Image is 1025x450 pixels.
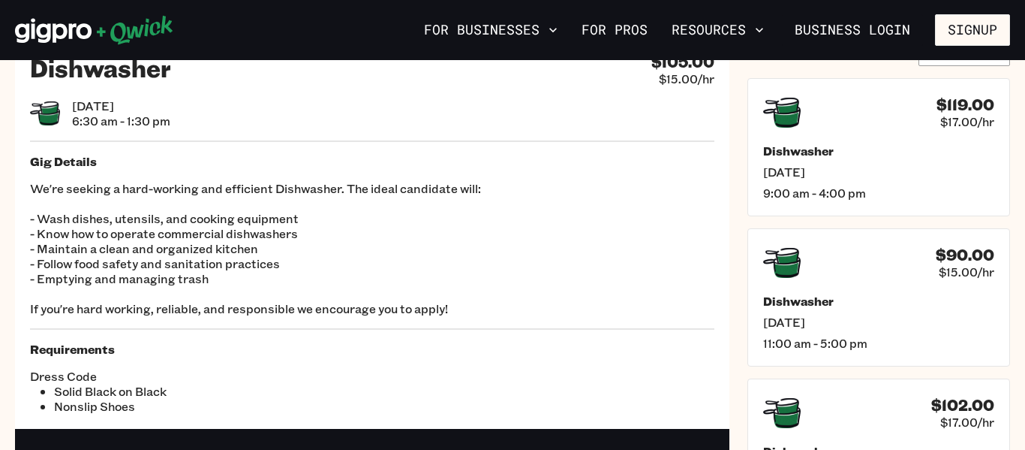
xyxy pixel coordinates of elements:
[763,165,994,180] span: [DATE]
[936,246,994,264] h4: $90.00
[54,384,372,399] li: Solid Black on Black
[747,228,1010,367] a: $90.00$15.00/hrDishwasher[DATE]11:00 am - 5:00 pm
[940,114,994,129] span: $17.00/hr
[30,181,714,316] p: We're seeking a hard-working and efficient Dishwasher. The ideal candidate will: - Wash dishes, u...
[931,396,994,415] h4: $102.00
[763,143,994,159] h5: Dishwasher
[763,186,994,201] span: 9:00 am - 4:00 pm
[30,369,372,384] span: Dress Code
[666,17,770,43] button: Resources
[939,264,994,279] span: $15.00/hr
[72,98,170,113] span: [DATE]
[659,71,714,86] span: $15.00/hr
[30,53,171,83] h2: Dishwasher
[763,315,994,330] span: [DATE]
[30,154,714,169] h5: Gig Details
[936,95,994,114] h4: $119.00
[747,78,1010,216] a: $119.00$17.00/hrDishwasher[DATE]9:00 am - 4:00 pm
[782,14,923,46] a: Business Login
[576,17,654,43] a: For Pros
[940,415,994,430] span: $17.00/hr
[651,53,714,71] h4: $105.00
[72,113,170,128] span: 6:30 am - 1:30 pm
[418,17,564,43] button: For Businesses
[935,14,1010,46] button: Signup
[30,342,714,357] h5: Requirements
[763,336,994,351] span: 11:00 am - 5:00 pm
[54,399,372,414] li: Nonslip Shoes
[763,294,994,309] h5: Dishwasher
